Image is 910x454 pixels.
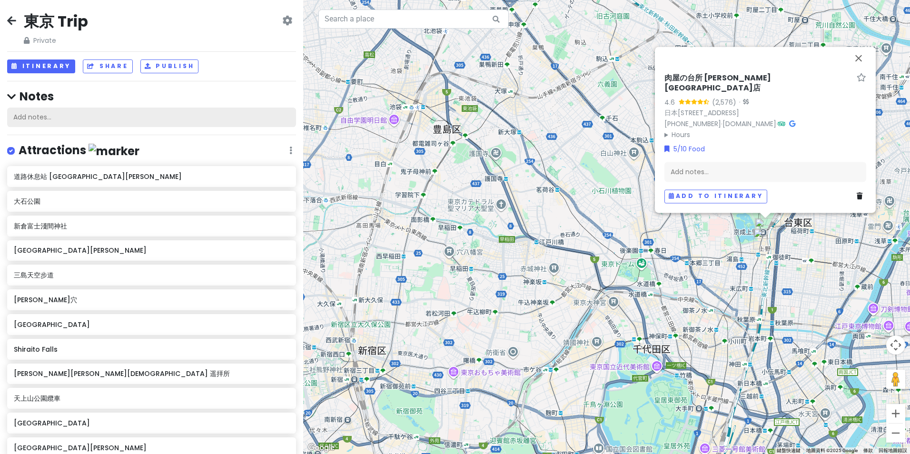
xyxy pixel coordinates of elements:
h6: 天上山公園纜車 [14,394,289,403]
button: 鍵盤快速鍵 [777,447,801,454]
button: 將衣夾人拖曳到地圖上，就能開啟街景服務 [886,370,905,389]
h6: [PERSON_NAME][PERSON_NAME][DEMOGRAPHIC_DATA] 遥拝所 [14,369,289,378]
h6: [PERSON_NAME]穴 [14,296,289,304]
img: marker [89,144,139,158]
img: Google [306,442,337,454]
i: Google Maps [789,120,795,127]
h4: Attractions [19,143,139,158]
a: Star place [857,73,866,83]
div: · · [664,73,866,140]
button: Add to itinerary [664,189,767,203]
h4: Notes [7,89,296,104]
div: (2,576) [712,97,736,108]
span: Private [24,35,88,46]
button: 縮小 [886,424,905,443]
button: Share [83,59,132,73]
a: 在 Google 地圖上開啟這個區域 (開啟新視窗) [306,442,337,454]
a: 5/10 Food [664,144,705,154]
a: [DOMAIN_NAME] [722,119,776,128]
input: Search a place [318,10,509,29]
button: 放大 [886,404,905,423]
h6: 新倉富士淺間神社 [14,222,289,230]
a: Delete place [857,191,866,202]
h6: 三島天空步道 [14,271,289,279]
div: とんかつ山家 上野店 [753,228,774,249]
a: [PHONE_NUMBER] [664,119,721,128]
button: 關閉 [847,47,870,69]
h6: [GEOGRAPHIC_DATA][PERSON_NAME] [14,246,289,255]
button: Publish [140,59,199,73]
h2: 東京 Trip [24,11,88,31]
div: Add notes... [664,162,866,182]
summary: Hours [664,129,866,140]
h6: 肉屋の台所 [PERSON_NAME][GEOGRAPHIC_DATA]店 [664,73,853,93]
a: 日本[STREET_ADDRESS] [664,108,739,118]
div: Add notes... [7,108,296,128]
button: Itinerary [7,59,75,73]
span: 地圖資料 ©2025 Google [806,448,858,453]
div: 4.6 [664,97,679,108]
h6: [GEOGRAPHIC_DATA][PERSON_NAME] [14,444,289,452]
a: 條款 (在新分頁中開啟) [863,448,873,453]
button: 地圖攝影機控制項 [886,336,905,355]
h6: Shiraito Falls [14,345,289,354]
h6: 大石公園 [14,197,289,206]
h6: [GEOGRAPHIC_DATA] [14,320,289,329]
div: 肉屋の台所 上野公園前店 [755,218,776,239]
div: 六厘舍 上野店 [760,205,781,226]
h6: 道路休息站 [GEOGRAPHIC_DATA][PERSON_NAME] [14,172,289,181]
i: Tripadvisor [778,120,785,127]
h6: [GEOGRAPHIC_DATA] [14,419,289,427]
a: 回報地圖錯誤 [879,448,907,453]
div: · [736,98,749,108]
